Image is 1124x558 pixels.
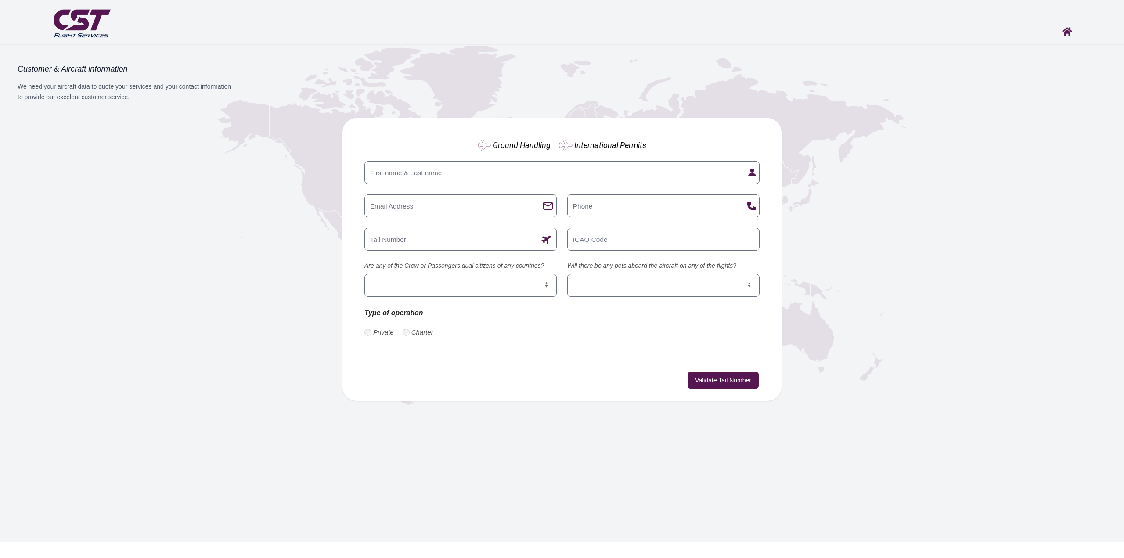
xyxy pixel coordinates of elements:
[688,372,759,389] button: Validate Tail Number
[1062,27,1072,36] img: Home
[569,201,596,211] label: Phone
[51,6,112,40] img: CST Flight Services logo
[569,234,611,244] label: ICAO Code
[366,168,446,177] label: First name & Last name
[366,201,417,211] label: Email Address
[373,328,394,338] label: Private
[411,328,433,338] label: Charter
[493,139,551,151] label: Ground Handling
[366,234,410,244] label: Tail Number
[364,261,557,270] label: Are any of the Crew or Passengers dual citizens of any countries?
[574,139,646,151] label: International Permits
[567,261,760,270] label: Will there be any pets aboard the aircraft on any of the flights?
[364,307,557,319] p: Type of operation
